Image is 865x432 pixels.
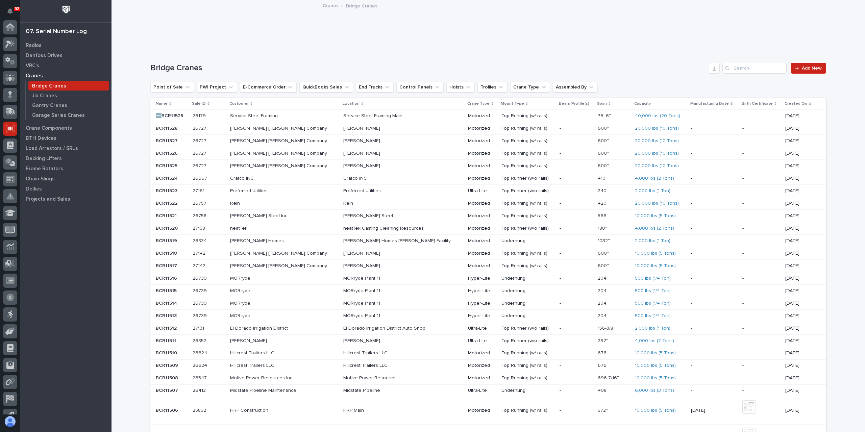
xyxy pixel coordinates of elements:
p: Ultra-Lite [468,188,496,194]
p: 600'' [598,262,610,269]
p: - [560,238,592,244]
p: 600'' [598,249,610,256]
a: 500 lbs (1/4 Ton) [635,288,671,294]
p: [DATE] [785,326,815,331]
p: 600'' [598,137,610,144]
p: - [691,126,737,131]
a: Load Arrestors / SRL's [20,143,112,153]
p: Top Running (w/ rails) [501,201,554,206]
a: 2,000 lbs (1 Ton) [635,326,670,331]
p: Motorized [468,126,496,131]
p: [PERSON_NAME] [230,338,338,344]
p: 600'' [598,124,610,131]
p: BCR11525 [156,162,179,169]
tr: BCR11517BCR11517 2714227142 [PERSON_NAME] [PERSON_NAME] Company[PERSON_NAME]MotorizedTop Running ... [150,260,826,272]
p: 26739 [193,287,208,294]
p: [PERSON_NAME] [PERSON_NAME] Company [230,138,338,144]
p: - [560,263,592,269]
p: Top Running (w/ rails) [501,213,554,219]
p: BCR11513 [156,312,178,319]
p: - [691,288,737,294]
p: - [560,188,592,194]
p: Top Running (w/ rails) [501,138,554,144]
p: 566'' [598,212,610,219]
p: - [742,163,780,169]
p: 292'' [598,337,610,344]
a: 20,000 lbs (10 Tons) [635,163,679,169]
tr: BCR11525BCR11525 2672726727 [PERSON_NAME] [PERSON_NAME] Company[PERSON_NAME]MotorizedTop Running ... [150,160,826,172]
p: - [742,176,780,181]
p: 410'' [598,174,609,181]
p: [PERSON_NAME] Steel Inc [230,213,338,219]
p: Radios [26,43,42,49]
p: - [691,201,737,206]
p: 26667 [193,174,208,181]
p: Bridge Cranes [346,2,377,9]
p: - [560,301,592,306]
p: - [742,338,780,344]
p: BCR11521 [156,212,178,219]
p: - [742,326,780,331]
p: 26727 [193,137,208,144]
p: - [742,313,780,319]
p: Motorized [468,113,496,119]
p: heatTek Casting Cleaning Resources [343,226,462,231]
button: Control Panels [396,82,444,93]
p: - [560,151,592,156]
p: 26739 [193,312,208,319]
p: Reln [230,201,338,206]
p: [PERSON_NAME] [PERSON_NAME] Company [230,263,338,269]
p: BCR11514 [156,299,178,306]
p: Underhung [501,301,554,306]
p: BTH Devices [26,135,56,142]
p: - [691,213,737,219]
tr: BCR11522BCR11522 2675726757 RelnRelnMotorizedTop Running (w/ rails)-420''420'' 20,000 lbs (10 Ton... [150,197,826,210]
a: Frame Rotators [20,163,112,174]
p: BCR11519 [156,237,178,244]
p: [PERSON_NAME] [343,338,462,344]
p: - [691,138,737,144]
a: 10,000 lbs (5 Tons) [635,213,676,219]
p: Motorized [468,201,496,206]
tr: BCR11511BCR11511 2685226852 [PERSON_NAME][PERSON_NAME]Ultra-LiteTop Runner (w/o rails)-292''292''... [150,334,826,347]
p: 27158 [193,224,206,231]
tr: 🆕BCR11529🆕BCR11529 2617926179 Service Steel FramingService Steel Framing MainMotorizedTop Running... [150,110,826,122]
p: 92 [15,6,19,11]
p: [PERSON_NAME] [343,126,462,131]
p: Ultra-Lite [468,338,496,344]
p: Garage Series Cranes [32,112,85,119]
tr: BCR11520BCR11520 2715827158 heatTekheatTek Casting Cleaning ResourcesMotorizedTop Runner (w/o rai... [150,222,826,235]
p: 26757 [193,199,208,206]
a: 4,000 lbs (2 Tons) [635,176,674,181]
p: [PERSON_NAME] Steel [343,213,462,219]
p: Underhung [501,288,554,294]
p: [DATE] [785,138,815,144]
p: BCR11526 [156,149,179,156]
p: - [560,113,592,119]
tr: BCR11518BCR11518 2714227142 [PERSON_NAME] [PERSON_NAME] Company[PERSON_NAME]MotorizedTop Running ... [150,247,826,260]
p: 26834 [193,237,208,244]
p: BCR11523 [156,187,179,194]
button: Crane Type [510,82,550,93]
p: Motorized [468,213,496,219]
tr: BCR11514BCR11514 2673926739 MORrydeMORryde Plant 11Hyper-LiteUnderhung-204''204'' 500 lbs (1/4 To... [150,297,826,309]
img: Workspace Logo [60,3,72,16]
p: Hyper-Lite [468,313,496,319]
a: Cranes [323,1,339,9]
p: [PERSON_NAME] [343,138,462,144]
a: 4,000 lbs (2 Tons) [635,338,674,344]
p: 204'' [598,312,610,319]
p: 204'' [598,299,610,306]
p: Motorized [468,163,496,169]
p: - [742,301,780,306]
p: Underhung [501,238,554,244]
p: BCR11527 [156,137,179,144]
p: - [742,213,780,219]
p: 26852 [193,337,208,344]
p: - [691,251,737,256]
p: 26739 [193,274,208,281]
p: - [560,163,592,169]
p: Motorized [468,251,496,256]
p: Crane Components [26,125,72,131]
tr: BCR11519BCR11519 2683426834 [PERSON_NAME] Homes[PERSON_NAME] Homes [PERSON_NAME] FacilityMotorize... [150,235,826,247]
